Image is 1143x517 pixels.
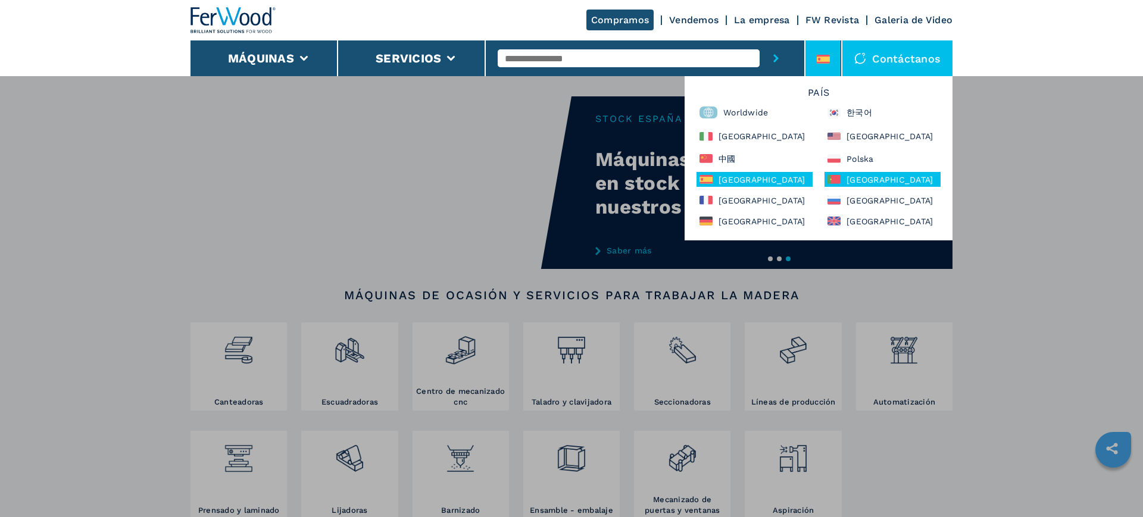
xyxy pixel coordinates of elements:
div: [GEOGRAPHIC_DATA] [697,193,813,208]
button: submit-button [760,40,792,76]
div: Polska [825,151,941,166]
div: [GEOGRAPHIC_DATA] [825,172,941,187]
div: [GEOGRAPHIC_DATA] [697,172,813,187]
button: Máquinas [228,51,294,65]
div: Contáctanos [842,40,952,76]
a: Vendemos [669,14,719,26]
div: [GEOGRAPHIC_DATA] [825,193,941,208]
div: 中國 [697,151,813,166]
div: [GEOGRAPHIC_DATA] [825,127,941,145]
div: [GEOGRAPHIC_DATA] [697,127,813,145]
div: 한국어 [825,104,941,121]
h6: PAÍS [691,88,947,104]
div: [GEOGRAPHIC_DATA] [697,214,813,228]
img: Ferwood [190,7,276,33]
a: Compramos [586,10,654,30]
img: Contáctanos [854,52,866,64]
a: Galeria de Video [875,14,952,26]
a: La empresa [734,14,790,26]
div: [GEOGRAPHIC_DATA] [825,214,941,228]
button: Servicios [376,51,441,65]
div: Worldwide [697,104,813,121]
a: FW Revista [805,14,860,26]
